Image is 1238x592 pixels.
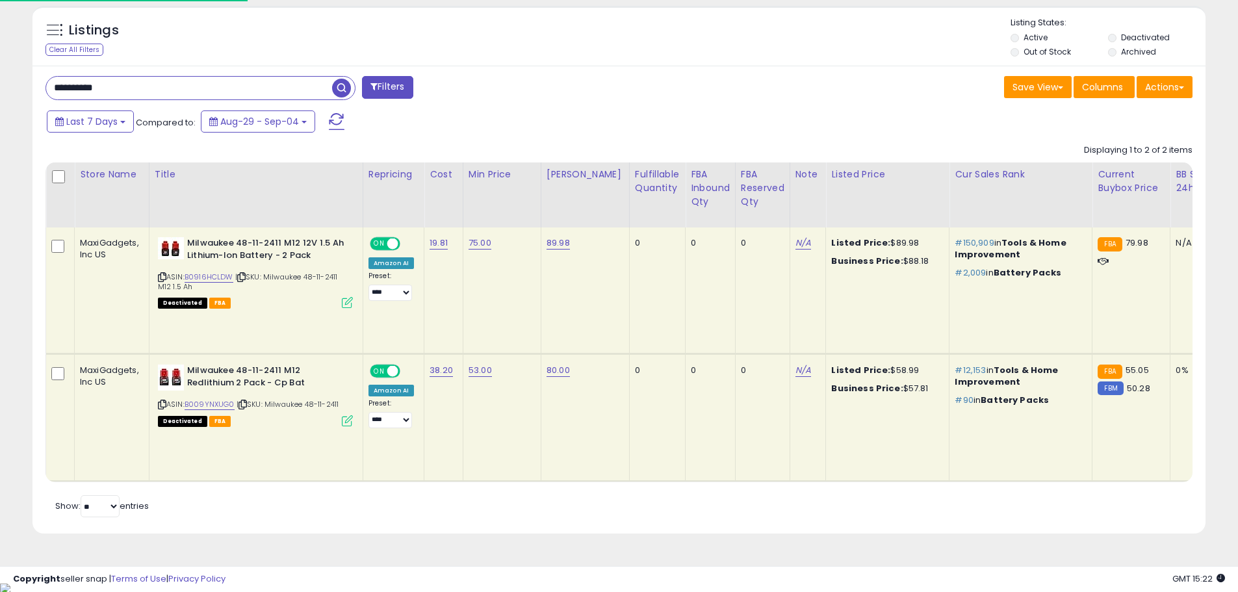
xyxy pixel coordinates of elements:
div: Title [155,168,357,181]
span: Battery Packs [994,266,1062,279]
b: Listed Price: [831,237,890,249]
div: Displaying 1 to 2 of 2 items [1084,144,1193,157]
div: BB Share 24h. [1176,168,1223,195]
span: 2025-09-12 15:22 GMT [1172,573,1225,585]
img: 41zUMIvPZ2L._SL40_.jpg [158,237,184,259]
div: $57.81 [831,383,939,394]
a: N/A [795,237,811,250]
a: B0916HCLDW [185,272,233,283]
label: Out of Stock [1024,46,1071,57]
label: Deactivated [1121,32,1170,43]
label: Active [1024,32,1048,43]
button: Columns [1074,76,1135,98]
p: in [955,365,1082,388]
a: 89.98 [547,237,570,250]
div: 0 [635,237,675,249]
b: Milwaukee 48-11-2411 M12 12V 1.5 Ah Lithium-Ion Battery - 2 Pack [187,237,345,264]
div: Repricing [368,168,419,181]
div: ASIN: [158,237,353,307]
button: Actions [1137,76,1193,98]
div: seller snap | | [13,573,226,586]
small: FBM [1098,381,1123,395]
button: Save View [1004,76,1072,98]
span: | SKU: Milwaukee 48-11-2411 [237,399,339,409]
b: Business Price: [831,255,903,267]
span: 55.05 [1126,364,1149,376]
div: N/A [1176,237,1219,249]
span: FBA [209,416,231,427]
button: Aug-29 - Sep-04 [201,110,315,133]
div: 0 [741,365,780,376]
div: FBA inbound Qty [691,168,730,209]
div: 0 [691,365,725,376]
a: N/A [795,364,811,377]
span: 50.28 [1127,382,1150,394]
p: in [955,267,1082,279]
div: Fulfillable Quantity [635,168,680,195]
div: 0 [741,237,780,249]
a: 38.20 [430,364,453,377]
div: $58.99 [831,365,939,376]
span: All listings that are unavailable for purchase on Amazon for any reason other than out-of-stock [158,416,207,427]
span: Columns [1082,81,1123,94]
button: Filters [362,76,413,99]
b: Listed Price: [831,364,890,376]
div: Cur Sales Rank [955,168,1087,181]
span: #12,153 [955,364,986,376]
span: Aug-29 - Sep-04 [220,115,299,128]
div: 0 [691,237,725,249]
div: FBA Reserved Qty [741,168,784,209]
span: Last 7 Days [66,115,118,128]
a: 53.00 [469,364,492,377]
h5: Listings [69,21,119,40]
div: 0 [635,365,675,376]
div: $88.18 [831,255,939,267]
a: 75.00 [469,237,491,250]
button: Last 7 Days [47,110,134,133]
span: OFF [398,366,419,377]
b: Business Price: [831,382,903,394]
div: Cost [430,168,458,181]
span: Show: entries [55,500,149,512]
label: Archived [1121,46,1156,57]
div: Preset: [368,399,414,428]
span: Compared to: [136,116,196,129]
p: in [955,394,1082,406]
div: $89.98 [831,237,939,249]
a: 80.00 [547,364,570,377]
span: #2,009 [955,266,986,279]
img: 41TqfFKxbWL._SL40_.jpg [158,365,184,391]
span: #150,909 [955,237,994,249]
span: | SKU: Milwaukee 48-11-2411 M12 1.5 Ah [158,272,338,291]
strong: Copyright [13,573,60,585]
span: OFF [398,238,419,250]
span: Tools & Home Improvement [955,364,1058,388]
div: Note [795,168,821,181]
span: ON [371,366,387,377]
span: 79.98 [1126,237,1148,249]
p: in [955,237,1082,261]
div: Amazon AI [368,385,414,396]
div: Min Price [469,168,535,181]
small: FBA [1098,365,1122,379]
span: ON [371,238,387,250]
small: FBA [1098,237,1122,251]
a: B009YNXUG0 [185,399,235,410]
a: Privacy Policy [168,573,226,585]
b: Milwaukee 48-11-2411 M12 Redlithium 2 Pack - Cp Bat [187,365,345,392]
div: Clear All Filters [45,44,103,56]
a: Terms of Use [111,573,166,585]
div: 0% [1176,365,1219,376]
span: Battery Packs [981,394,1049,406]
div: Preset: [368,272,414,301]
span: FBA [209,298,231,309]
div: Listed Price [831,168,944,181]
a: 19.81 [430,237,448,250]
div: MaxiGadgets, Inc US [80,237,139,261]
p: Listing States: [1011,17,1206,29]
div: Store Name [80,168,144,181]
span: #90 [955,394,973,406]
div: ASIN: [158,365,353,425]
div: Current Buybox Price [1098,168,1165,195]
span: Tools & Home Improvement [955,237,1066,261]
